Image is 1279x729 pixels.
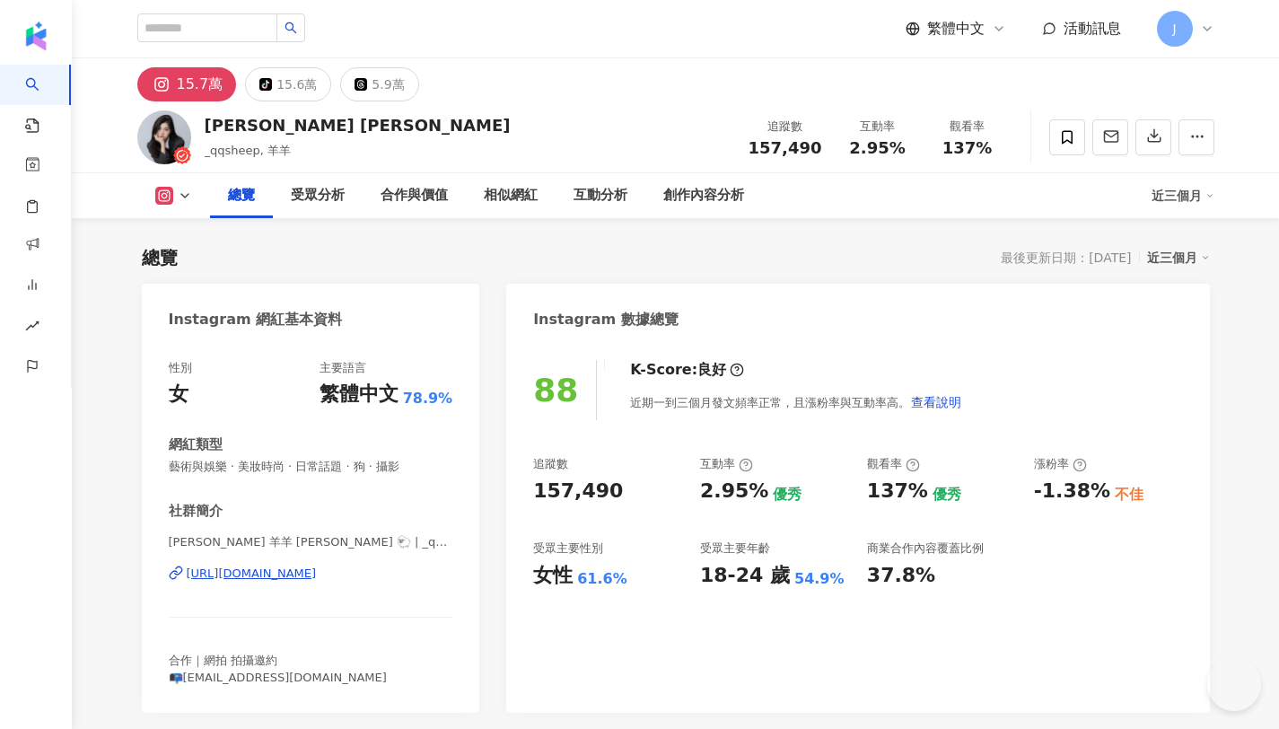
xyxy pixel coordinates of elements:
div: 54.9% [794,569,845,589]
span: 查看說明 [911,395,961,409]
div: 157,490 [533,478,623,505]
span: J [1172,19,1176,39]
div: 優秀 [933,485,961,505]
div: K-Score : [630,360,744,380]
div: 近期一到三個月發文頻率正常，且漲粉率與互動率高。 [630,384,962,420]
div: 總覽 [142,245,178,270]
button: 15.7萬 [137,67,237,101]
div: 追蹤數 [749,118,822,136]
div: 觀看率 [933,118,1002,136]
div: 性別 [169,360,192,376]
span: 藝術與娛樂 · 美妝時尚 · 日常話題 · 狗 · 攝影 [169,459,453,475]
img: logo icon [22,22,50,50]
div: 近三個月 [1152,181,1214,210]
span: rise [25,308,39,348]
img: KOL Avatar [137,110,191,164]
div: 最後更新日期：[DATE] [1001,250,1131,265]
div: 37.8% [867,562,935,590]
a: search [25,65,61,135]
div: 相似網紅 [484,185,538,206]
span: [PERSON_NAME] 羊羊 [PERSON_NAME] 🐑 | _qqsheep [169,534,453,550]
div: 不佳 [1115,485,1143,505]
div: 61.6% [577,569,627,589]
div: 觀看率 [867,456,920,472]
div: 15.7萬 [177,72,223,97]
div: 網紅類型 [169,435,223,454]
div: -1.38% [1034,478,1110,505]
div: 追蹤數 [533,456,568,472]
div: 女 [169,381,188,408]
div: 繁體中文 [320,381,399,408]
div: 社群簡介 [169,502,223,521]
div: 女性 [533,562,573,590]
div: 總覽 [228,185,255,206]
button: 15.6萬 [245,67,331,101]
span: 2.95% [849,139,905,157]
div: 受眾主要性別 [533,540,603,557]
span: search [285,22,297,34]
div: [PERSON_NAME] [PERSON_NAME] [205,114,511,136]
div: 18-24 歲 [700,562,790,590]
div: Instagram 網紅基本資料 [169,310,343,329]
div: 受眾主要年齡 [700,540,770,557]
div: 創作內容分析 [663,185,744,206]
div: 受眾分析 [291,185,345,206]
div: 137% [867,478,928,505]
div: 近三個月 [1147,246,1210,269]
div: 商業合作內容覆蓋比例 [867,540,984,557]
div: 5.9萬 [372,72,404,97]
div: 互動分析 [574,185,627,206]
div: Instagram 數據總覽 [533,310,679,329]
span: 137% [942,139,993,157]
div: [URL][DOMAIN_NAME] [187,566,317,582]
span: 78.9% [403,389,453,408]
div: 漲粉率 [1034,456,1087,472]
div: 主要語言 [320,360,366,376]
span: 繁體中文 [927,19,985,39]
div: 互動率 [844,118,912,136]
button: 查看說明 [910,384,962,420]
span: _qqsheep, 羊羊 [205,144,292,157]
div: 合作與價值 [381,185,448,206]
button: 5.9萬 [340,67,418,101]
div: 優秀 [773,485,802,505]
span: 活動訊息 [1064,20,1121,37]
div: 88 [533,372,578,408]
a: [URL][DOMAIN_NAME] [169,566,453,582]
span: 157,490 [749,138,822,157]
div: 互動率 [700,456,753,472]
iframe: Help Scout Beacon - Open [1207,657,1261,711]
span: 合作｜網拍 拍攝邀約 📭[EMAIL_ADDRESS][DOMAIN_NAME] [169,654,387,683]
div: 良好 [697,360,726,380]
div: 15.6萬 [276,72,317,97]
div: 2.95% [700,478,768,505]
